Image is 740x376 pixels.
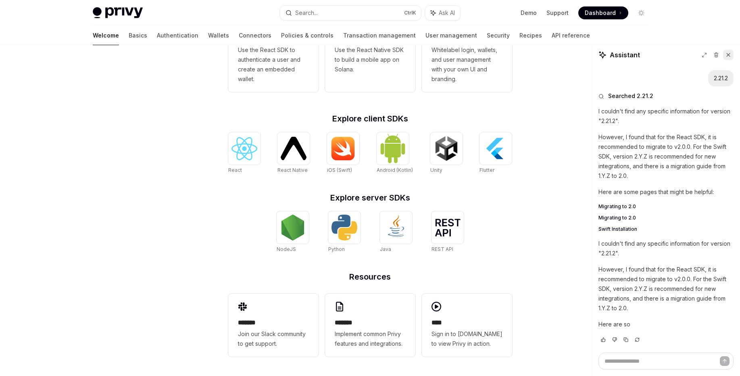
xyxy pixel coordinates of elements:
p: However, I found that for the React SDK, it is recommended to migrate to v2.0.0. For the Swift SD... [598,265,734,313]
p: Here are so [598,320,734,329]
img: React [231,137,257,160]
span: Python [328,246,345,252]
a: Android (Kotlin)Android (Kotlin) [377,132,413,174]
p: Here are some pages that might be helpful: [598,187,734,197]
a: **** **** **** ***Use the React Native SDK to build a mobile app on Solana. [325,10,415,92]
img: Java [383,215,409,240]
h2: Explore client SDKs [228,115,512,123]
a: iOS (Swift)iOS (Swift) [327,132,359,174]
span: iOS (Swift) [327,167,352,173]
a: NodeJSNodeJS [277,211,309,253]
a: ****Sign in to [DOMAIN_NAME] to view Privy in action. [422,294,512,357]
img: React Native [281,137,306,160]
a: Basics [129,26,147,45]
a: Transaction management [343,26,416,45]
a: Recipes [519,26,542,45]
span: Use the React SDK to authenticate a user and create an embedded wallet. [238,45,309,84]
a: **** **Implement common Privy features and integrations. [325,294,415,357]
p: I couldn't find any specific information for version "2.21.2". [598,107,734,126]
button: Search...CtrlK [280,6,421,20]
p: I couldn't find any specific information for version "2.21.2". [598,239,734,258]
img: REST API [435,219,461,236]
button: Send message [720,356,730,366]
span: React [228,167,242,173]
span: Flutter [479,167,494,173]
span: Searched 2.21.2 [608,92,653,100]
p: However, I found that for the React SDK, it is recommended to migrate to v2.0.0. For the Swift SD... [598,132,734,181]
span: Implement common Privy features and integrations. [335,329,406,349]
a: Policies & controls [281,26,334,45]
img: iOS (Swift) [330,136,356,161]
a: Welcome [93,26,119,45]
img: light logo [93,7,143,19]
span: React Native [277,167,308,173]
a: **** **Join our Slack community to get support. [228,294,319,357]
img: NodeJS [280,215,306,240]
span: Migrating to 2.0 [598,215,636,221]
a: Support [546,9,569,17]
span: Unity [430,167,442,173]
a: React NativeReact Native [277,132,310,174]
a: **** *****Whitelabel login, wallets, and user management with your own UI and branding. [422,10,512,92]
div: 2.21.2 [714,74,728,82]
a: User management [425,26,477,45]
a: Migrating to 2.0 [598,215,734,221]
a: Connectors [239,26,271,45]
span: Android (Kotlin) [377,167,413,173]
span: Join our Slack community to get support. [238,329,309,349]
span: Migrating to 2.0 [598,203,636,210]
h2: Explore server SDKs [228,194,512,202]
img: Flutter [483,136,509,161]
span: Whitelabel login, wallets, and user management with your own UI and branding. [431,45,502,84]
h2: Resources [228,273,512,281]
a: Dashboard [578,6,628,19]
a: REST APIREST API [431,211,464,253]
span: Sign in to [DOMAIN_NAME] to view Privy in action. [431,329,502,349]
a: UnityUnity [430,132,463,174]
a: Security [487,26,510,45]
button: Ask AI [425,6,461,20]
button: Searched 2.21.2 [598,92,734,100]
a: FlutterFlutter [479,132,512,174]
button: Toggle dark mode [635,6,648,19]
a: API reference [552,26,590,45]
span: Use the React Native SDK to build a mobile app on Solana. [335,45,406,74]
a: Swift Installation [598,226,734,232]
span: Ctrl K [404,10,416,16]
span: Ask AI [439,9,455,17]
a: Wallets [208,26,229,45]
span: Java [380,246,391,252]
a: JavaJava [380,211,412,253]
a: Demo [521,9,537,17]
a: ReactReact [228,132,261,174]
img: Python [331,215,357,240]
img: Android (Kotlin) [380,133,406,163]
img: Unity [434,136,459,161]
span: Assistant [610,50,640,60]
span: Dashboard [585,9,616,17]
a: PythonPython [328,211,361,253]
span: Swift Installation [598,226,637,232]
a: Authentication [157,26,198,45]
span: NodeJS [277,246,296,252]
div: Search... [295,8,318,18]
span: REST API [431,246,453,252]
a: Migrating to 2.0 [598,203,734,210]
